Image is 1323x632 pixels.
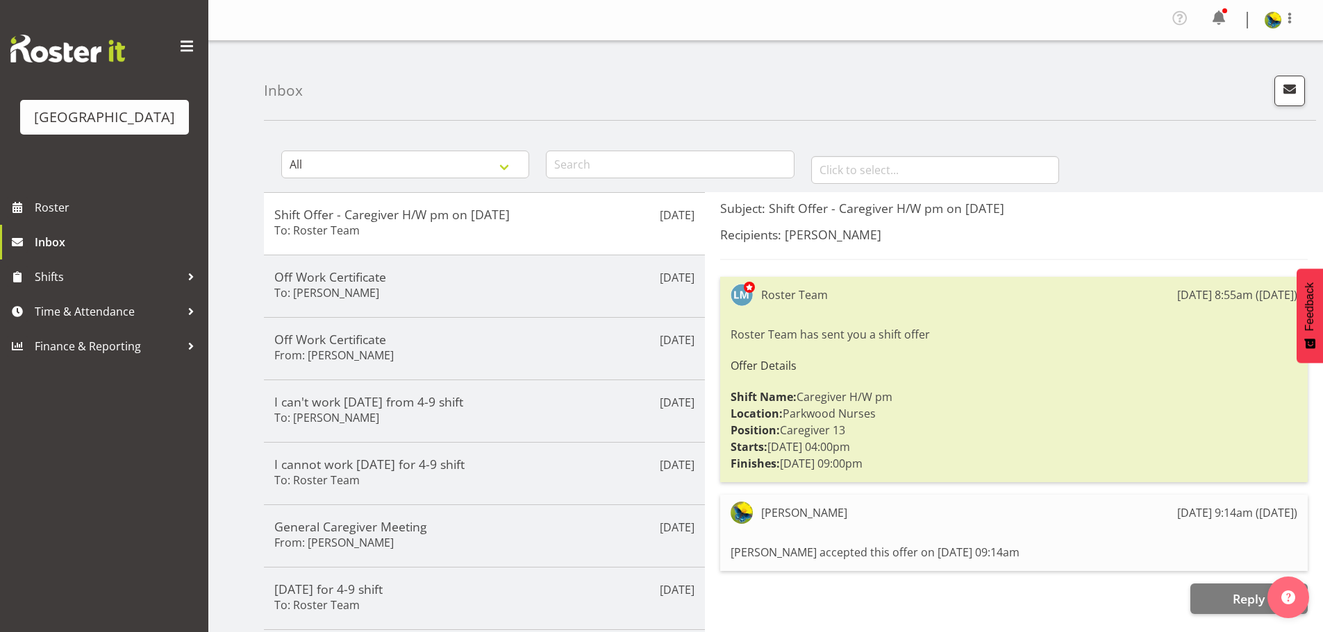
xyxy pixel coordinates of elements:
div: [DATE] 8:55am ([DATE]) [1177,287,1297,303]
h5: General Caregiver Meeting [274,519,694,534]
h6: To: [PERSON_NAME] [274,411,379,425]
div: [DATE] 9:14am ([DATE]) [1177,504,1297,521]
div: [GEOGRAPHIC_DATA] [34,107,175,128]
div: [PERSON_NAME] [761,504,847,521]
input: Click to select... [811,156,1059,184]
strong: Finishes: [731,456,780,471]
h5: [DATE] for 4-9 shift [274,581,694,597]
span: Shifts [35,266,181,287]
img: gemma-hall22491374b5f274993ff8414464fec47f.png [731,502,753,524]
h5: I cannot work [DATE] for 4-9 shift [274,456,694,472]
button: Feedback - Show survey [1297,268,1323,363]
h5: Recipients: [PERSON_NAME] [720,227,1308,242]
h4: Inbox [264,83,303,99]
h5: Shift Offer - Caregiver H/W pm on [DATE] [274,207,694,222]
p: [DATE] [660,519,694,536]
p: [DATE] [660,456,694,473]
strong: Location: [731,406,783,421]
p: [DATE] [660,269,694,286]
h6: To: Roster Team [274,473,360,487]
span: Finance & Reporting [35,336,181,357]
span: Feedback [1304,282,1316,331]
strong: Position: [731,422,780,438]
p: [DATE] [660,207,694,223]
div: Roster Team has sent you a shift offer Caregiver H/W pm Parkwood Nurses Caregiver 13 [DATE] 04:00... [731,323,1297,475]
p: [DATE] [660,581,694,598]
h6: From: [PERSON_NAME] [274,348,394,362]
h5: Subject: Shift Offer - Caregiver H/W pm on [DATE] [720,200,1308,216]
h6: To: Roster Team [274,223,360,237]
strong: Starts: [731,439,767,454]
span: Reply [1233,590,1265,607]
img: help-xxl-2.png [1281,590,1295,604]
h6: From: [PERSON_NAME] [274,536,394,549]
span: Time & Attendance [35,301,181,322]
p: [DATE] [660,394,694,411]
img: Rosterit website logo [10,35,125,62]
strong: Shift Name: [731,389,797,404]
h5: I can't work [DATE] from 4-9 shift [274,394,694,409]
h6: To: [PERSON_NAME] [274,286,379,300]
img: gemma-hall22491374b5f274993ff8414464fec47f.png [1265,12,1281,28]
input: Search [546,151,794,178]
div: Roster Team [761,287,828,303]
span: Roster [35,197,201,218]
h6: To: Roster Team [274,598,360,612]
div: [PERSON_NAME] accepted this offer on [DATE] 09:14am [731,540,1297,564]
h5: Off Work Certificate [274,269,694,284]
button: Reply [1190,583,1308,614]
p: [DATE] [660,332,694,348]
h5: Off Work Certificate [274,332,694,347]
span: Inbox [35,232,201,253]
h6: Offer Details [731,359,1297,372]
img: lesley-mckenzie127.jpg [731,284,753,306]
